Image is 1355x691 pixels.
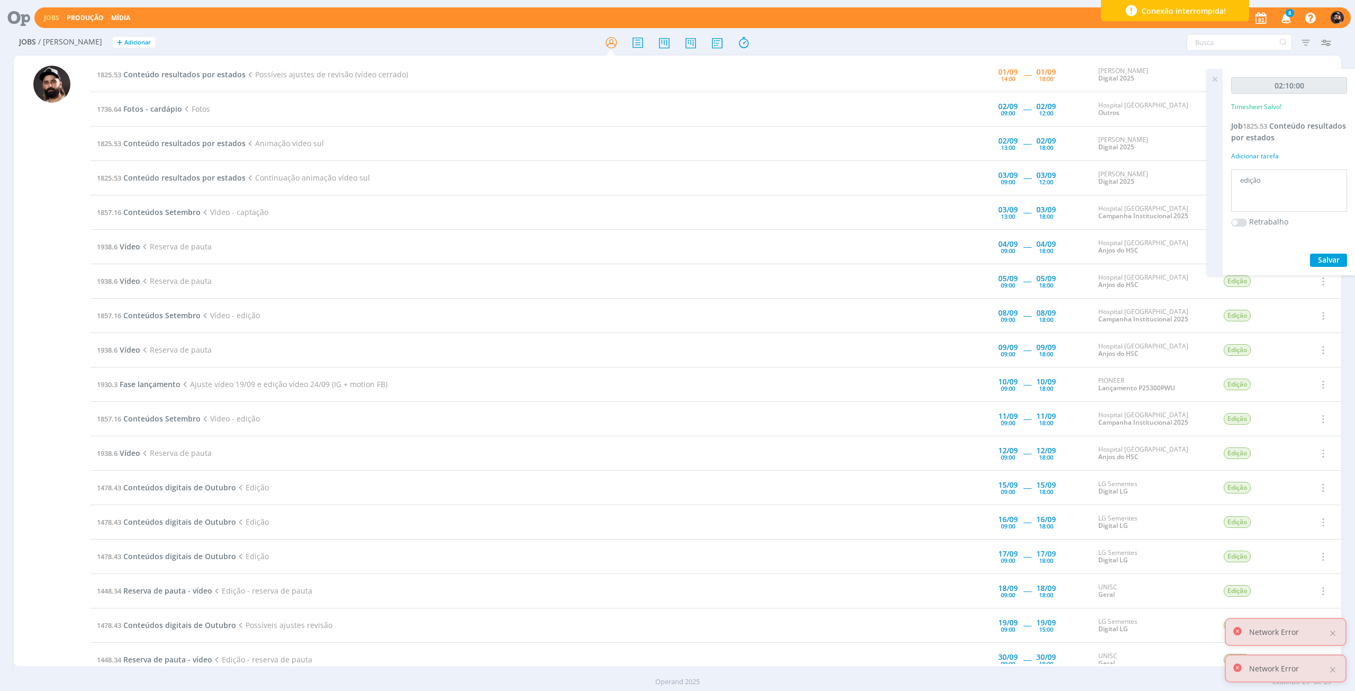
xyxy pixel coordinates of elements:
[97,621,121,630] span: 1478.43
[120,241,140,252] span: Vídeo
[1023,138,1031,148] span: -----
[1098,246,1139,255] a: Anjos do HSC
[1001,454,1015,460] div: 09:00
[123,310,201,320] span: Conteúdos Setembro
[998,206,1018,213] div: 03/09
[998,619,1018,626] div: 19/09
[1098,521,1128,530] a: Digital LG
[1039,317,1053,322] div: 18:00
[180,379,387,389] span: Ajuste vídeo 19/09 e edição vídeo 24/09 (IG + motion FB)
[1098,170,1207,186] div: [PERSON_NAME]
[1098,205,1207,220] div: Hospital [GEOGRAPHIC_DATA]
[1098,108,1119,117] a: Outros
[998,481,1018,489] div: 15/09
[1001,420,1015,426] div: 09:00
[1023,173,1031,183] span: -----
[1039,523,1053,529] div: 18:00
[1036,378,1056,385] div: 10/09
[1001,592,1015,598] div: 09:00
[998,275,1018,282] div: 05/09
[1036,137,1056,145] div: 02/09
[19,38,36,47] span: Jobs
[998,68,1018,76] div: 01/09
[1224,447,1251,459] span: Edição
[1039,179,1053,185] div: 12:00
[97,104,121,114] span: 1736.64
[998,585,1018,592] div: 18/09
[1023,448,1031,458] span: -----
[1098,315,1188,324] a: Campanha Institucional 2025
[1039,454,1053,460] div: 18:00
[1036,206,1056,213] div: 03/09
[97,139,121,148] span: 1825.53
[1098,239,1207,255] div: Hospital [GEOGRAPHIC_DATA]
[1224,275,1251,287] span: Edição
[38,38,102,47] span: / [PERSON_NAME]
[1039,420,1053,426] div: 18:00
[97,448,118,458] span: 1938.6
[1098,349,1139,358] a: Anjos do HSC
[1023,276,1031,286] span: -----
[1001,145,1015,150] div: 13:00
[1098,487,1128,496] a: Digital LG
[97,173,246,183] a: 1825.53Conteúdo resultados por estados
[1224,585,1251,597] span: Edição
[1001,248,1015,254] div: 09:00
[1331,11,1344,24] img: B
[1036,516,1056,523] div: 16/09
[1098,549,1207,564] div: LG Sementes
[1036,240,1056,248] div: 04/09
[97,276,140,286] a: 1938.6Vídeo
[1224,310,1251,321] span: Edição
[97,241,140,252] a: 1938.6Vídeo
[1098,343,1207,358] div: Hospital [GEOGRAPHIC_DATA]
[1330,8,1344,27] button: B
[998,550,1018,558] div: 17/09
[1039,661,1053,667] div: 18:00
[1039,592,1053,598] div: 18:00
[1224,551,1251,562] span: Edição
[120,448,140,458] span: Vídeo
[1039,351,1053,357] div: 18:00
[236,482,269,492] span: Edição
[41,14,62,22] button: Jobs
[1023,654,1031,665] span: -----
[1231,102,1281,112] p: Timesheet Salvo!
[1039,558,1053,563] div: 18:00
[1023,207,1031,217] span: -----
[1001,76,1015,82] div: 14:00
[97,655,121,665] span: 1448.34
[1001,351,1015,357] div: 09:00
[1036,447,1056,454] div: 12/09
[1249,626,1299,638] p: Network Error
[1023,517,1031,527] span: -----
[1098,177,1134,186] a: Digital 2025
[124,39,151,46] span: Adicionar
[1098,618,1207,633] div: LG Sementes
[1098,102,1207,117] div: Hospital [GEOGRAPHIC_DATA]
[97,208,121,217] span: 1857.16
[1001,282,1015,288] div: 09:00
[97,104,182,114] a: 1736.64Fotos - cardápio
[1036,412,1056,420] div: 11/09
[1098,136,1207,151] div: [PERSON_NAME]
[97,414,201,424] a: 1857.16Conteúdos Setembro
[1023,104,1031,114] span: -----
[97,482,236,492] a: 1478.43Conteúdos digitais de Outubro
[123,104,182,114] span: Fotos - cardápio
[97,483,121,492] span: 1478.43
[1098,377,1207,392] div: PIONEER
[1001,489,1015,495] div: 09:00
[1098,418,1188,427] a: Campanha Institucional 2025
[97,138,246,148] a: 1825.53Conteúdo resultados por estados
[97,620,236,630] a: 1478.43Conteúdos digitais de Outubro
[1224,413,1251,425] span: Edição
[998,412,1018,420] div: 11/09
[1023,482,1031,492] span: -----
[113,37,155,48] button: +Adicionar
[1098,308,1207,324] div: Hospital [GEOGRAPHIC_DATA]
[123,207,201,217] span: Conteúdos Setembro
[246,173,370,183] span: Continuação animação vídeo sul
[44,13,59,22] a: Jobs
[998,378,1018,385] div: 10/09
